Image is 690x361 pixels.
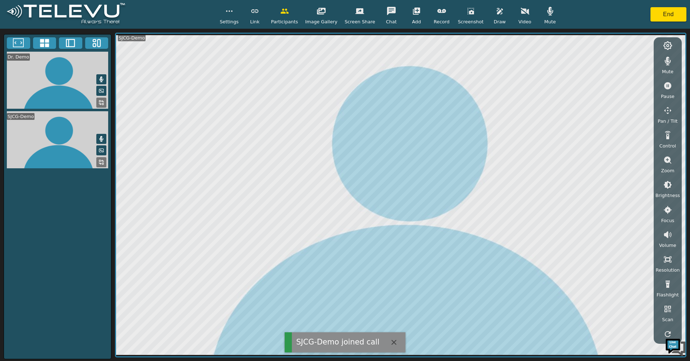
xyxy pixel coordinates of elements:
span: Link [250,18,259,25]
span: Mute [662,68,673,75]
button: Picture in Picture [96,145,106,155]
button: Picture in Picture [96,86,106,96]
span: Video [519,18,532,25]
span: Screen Share [345,18,375,25]
div: SJCG-Demo [118,34,146,41]
img: d_736959983_company_1615157101543_736959983 [12,33,30,51]
button: Replace Feed [96,157,106,167]
span: Flashlight [657,291,679,298]
button: Mute [96,74,106,84]
button: Two Window Medium [59,37,82,49]
div: SJCG-Demo [7,113,34,120]
button: Mute [96,134,106,144]
span: Brightness [655,192,680,199]
span: Pause [661,93,675,100]
img: Chat Widget [665,336,686,357]
img: logoWhite.png [4,1,128,28]
button: Fullscreen [7,37,30,49]
span: Resolution [655,267,680,273]
span: Chat [386,18,397,25]
span: We're online! [42,90,99,163]
span: Focus [661,217,675,224]
span: Settings [220,18,239,25]
span: Image Gallery [305,18,337,25]
span: Mute [544,18,556,25]
div: Dr. Demo [7,53,30,60]
span: Scan [662,316,673,323]
button: Replace Feed [96,98,106,108]
span: Zoom [661,167,674,174]
span: Record [434,18,450,25]
button: 4x4 [33,37,56,49]
span: Participants [271,18,298,25]
textarea: Type your message and hit 'Enter' [4,196,137,221]
div: SJCG-Demo joined call [296,337,379,348]
div: Chat with us now [37,38,121,47]
span: Control [659,142,676,149]
span: Add [412,18,421,25]
button: Three Window Medium [85,37,109,49]
span: Pan / Tilt [658,118,677,125]
span: Draw [494,18,506,25]
div: Minimize live chat window [118,4,135,21]
span: Volume [659,242,676,249]
span: Screenshot [458,18,484,25]
button: End [650,7,686,22]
